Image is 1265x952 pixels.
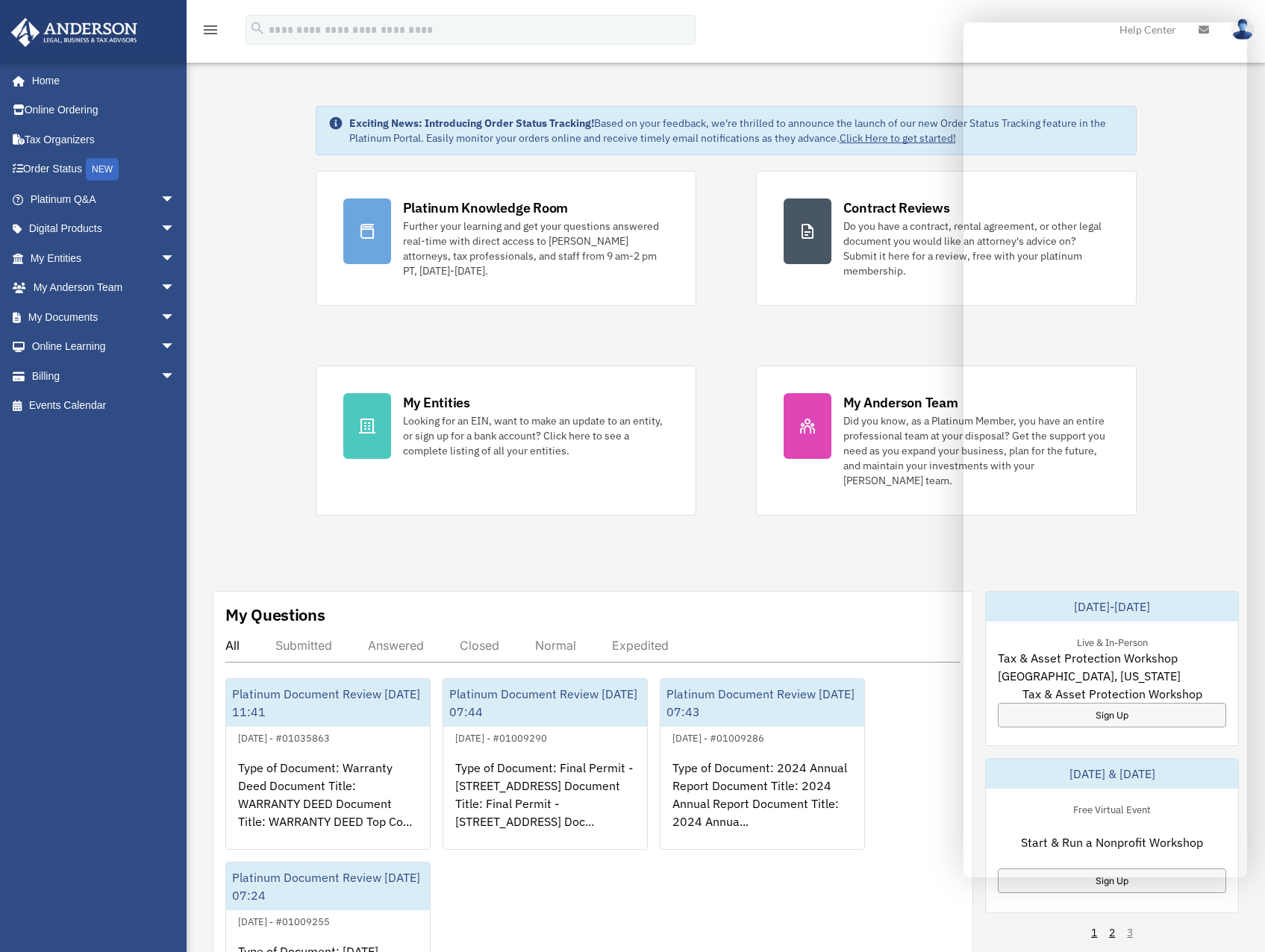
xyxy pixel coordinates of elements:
[225,678,431,850] a: Platinum Document Review [DATE] 11:41[DATE] - #01035863Type of Document: Warranty Deed Document T...
[403,198,569,217] div: Platinum Knowledge Room
[460,638,499,653] div: Closed
[160,361,190,392] span: arrow_drop_down
[10,273,198,303] a: My Anderson Teamarrow_drop_down
[349,116,1124,145] div: Based on your feedback, we're thrilled to announce the launch of our new Order Status Tracking fe...
[1091,925,1097,940] a: 1
[840,131,956,145] a: Click Here to get started!
[10,243,198,273] a: My Entitiesarrow_drop_down
[10,95,198,125] a: Online Ordering
[226,912,342,928] div: [DATE] - #01009255
[443,678,648,850] a: Platinum Document Review [DATE] 07:44[DATE] - #01009290Type of Document: Final Permit - [STREET_A...
[86,158,119,181] div: NEW
[160,214,190,245] span: arrow_drop_down
[10,125,198,154] a: Tax Organizers
[10,66,190,95] a: Home
[226,679,430,727] div: Platinum Document Review [DATE] 11:41
[10,391,198,421] a: Events Calendar
[612,638,669,653] div: Expedited
[7,18,142,47] img: Anderson Advisors Platinum Portal
[226,862,430,910] div: Platinum Document Review [DATE] 07:24
[443,679,647,727] div: Platinum Document Review [DATE] 07:44
[756,366,1137,516] a: My Anderson Team Did you know, as a Platinum Member, you have an entire professional team at your...
[443,729,559,745] div: [DATE] - #01009290
[843,393,958,412] div: My Anderson Team
[843,198,950,217] div: Contract Reviews
[443,747,647,863] div: Type of Document: Final Permit - [STREET_ADDRESS] Document Title: Final Permit - [STREET_ADDRESS]...
[10,361,198,391] a: Billingarrow_drop_down
[160,184,190,215] span: arrow_drop_down
[963,22,1247,877] iframe: Chat Window
[10,332,198,362] a: Online Learningarrow_drop_down
[660,678,865,850] a: Platinum Document Review [DATE] 07:43[DATE] - #01009286Type of Document: 2024 Annual Report Docum...
[226,747,430,863] div: Type of Document: Warranty Deed Document Title: WARRANTY DEED Document Title: WARRANTY DEED Top C...
[225,604,325,626] div: My Questions
[226,729,342,745] div: [DATE] - #01035863
[349,116,594,130] strong: Exciting News: Introducing Order Status Tracking!
[10,184,198,214] a: Platinum Q&Aarrow_drop_down
[316,366,696,516] a: My Entities Looking for an EIN, want to make an update to an entity, or sign up for a bank accoun...
[160,273,190,304] span: arrow_drop_down
[843,219,1109,278] div: Do you have a contract, rental agreement, or other legal document you would like an attorney's ad...
[843,413,1109,488] div: Did you know, as a Platinum Member, you have an entire professional team at your disposal? Get th...
[1231,19,1254,40] img: User Pic
[535,638,576,653] div: Normal
[660,747,864,863] div: Type of Document: 2024 Annual Report Document Title: 2024 Annual Report Document Title: 2024 Annu...
[1109,925,1115,940] a: 2
[225,638,240,653] div: All
[660,729,776,745] div: [DATE] - #01009286
[403,219,669,278] div: Further your learning and get your questions answered real-time with direct access to [PERSON_NAM...
[756,171,1137,306] a: Contract Reviews Do you have a contract, rental agreement, or other legal document you would like...
[160,243,190,274] span: arrow_drop_down
[660,679,864,727] div: Platinum Document Review [DATE] 07:43
[10,302,198,332] a: My Documentsarrow_drop_down
[10,154,198,185] a: Order StatusNEW
[275,638,332,653] div: Submitted
[10,214,198,244] a: Digital Productsarrow_drop_down
[998,868,1226,893] a: Sign Up
[316,171,696,306] a: Platinum Knowledge Room Further your learning and get your questions answered real-time with dire...
[403,413,669,458] div: Looking for an EIN, want to make an update to an entity, or sign up for a bank account? Click her...
[160,302,190,333] span: arrow_drop_down
[202,26,219,39] a: menu
[160,332,190,363] span: arrow_drop_down
[403,393,470,412] div: My Entities
[368,638,424,653] div: Answered
[202,21,219,39] i: menu
[249,20,266,37] i: search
